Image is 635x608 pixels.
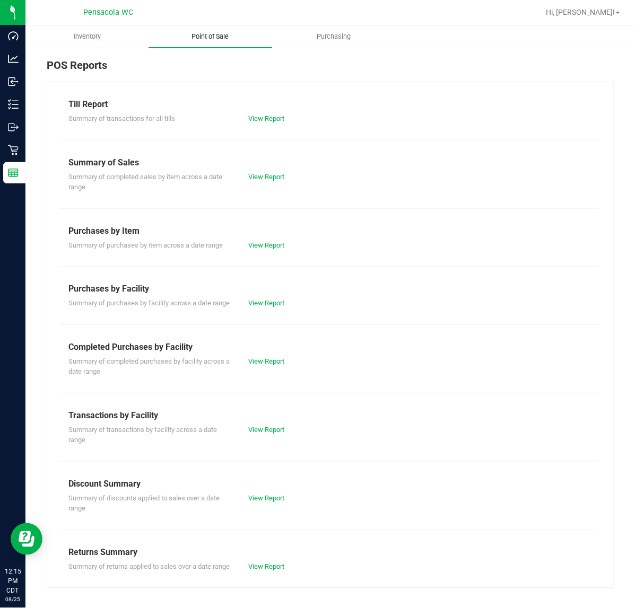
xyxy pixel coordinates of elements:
[5,567,21,595] p: 12:15 PM CDT
[47,57,614,82] div: POS Reports
[248,494,284,502] a: View Report
[25,25,149,48] a: Inventory
[8,54,19,64] inline-svg: Analytics
[248,173,284,181] a: View Report
[248,241,284,249] a: View Report
[68,357,230,376] span: Summary of completed purchases by facility across a date range
[83,8,133,17] span: Pensacola WC
[8,168,19,178] inline-svg: Reports
[59,32,115,41] span: Inventory
[68,299,230,307] span: Summary of purchases by facility across a date range
[11,523,42,555] iframe: Resource center
[248,114,284,122] a: View Report
[248,426,284,434] a: View Report
[68,283,592,295] div: Purchases by Facility
[68,156,592,169] div: Summary of Sales
[68,562,230,570] span: Summary of returns applied to sales over a date range
[248,357,284,365] a: View Report
[68,478,592,490] div: Discount Summary
[272,25,395,48] a: Purchasing
[546,8,615,16] span: Hi, [PERSON_NAME]!
[68,546,592,559] div: Returns Summary
[248,562,284,570] a: View Report
[178,32,243,41] span: Point of Sale
[8,145,19,155] inline-svg: Retail
[149,25,272,48] a: Point of Sale
[68,341,592,354] div: Completed Purchases by Facility
[68,173,222,191] span: Summary of completed sales by item across a date range
[248,299,284,307] a: View Report
[302,32,365,41] span: Purchasing
[68,409,592,422] div: Transactions by Facility
[8,31,19,41] inline-svg: Dashboard
[5,595,21,603] p: 08/25
[68,494,220,513] span: Summary of discounts applied to sales over a date range
[68,241,223,249] span: Summary of purchases by item across a date range
[8,76,19,87] inline-svg: Inbound
[8,122,19,133] inline-svg: Outbound
[68,225,592,237] div: Purchases by Item
[68,426,217,444] span: Summary of transactions by facility across a date range
[8,99,19,110] inline-svg: Inventory
[68,114,175,122] span: Summary of transactions for all tills
[68,98,592,111] div: Till Report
